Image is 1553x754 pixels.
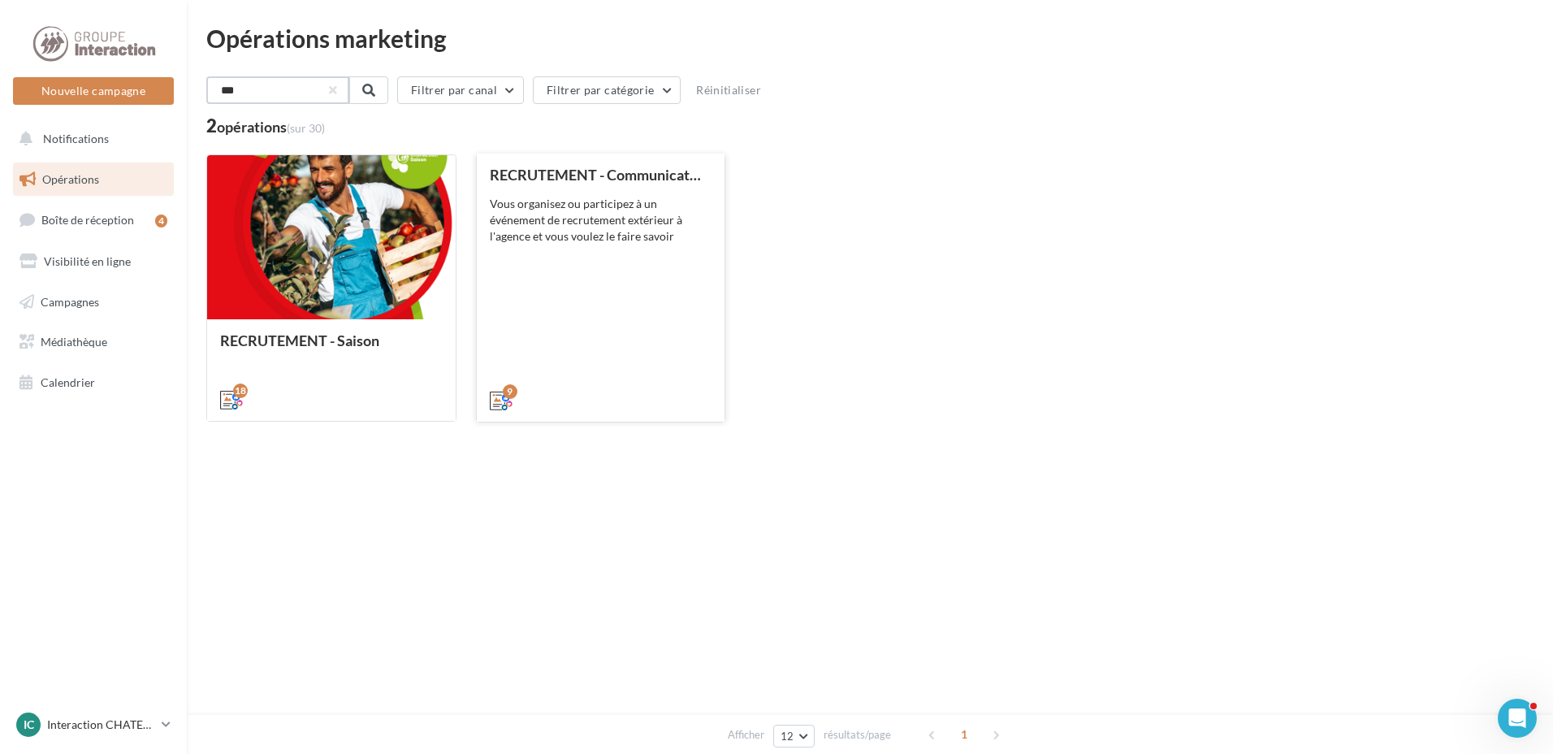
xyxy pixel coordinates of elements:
span: 1 [951,721,977,747]
iframe: Intercom live chat [1498,699,1537,738]
div: 18 [233,383,248,398]
button: Filtrer par catégorie [533,76,681,104]
button: Filtrer par canal [397,76,524,104]
p: Interaction CHATEAUBRIANT [47,717,155,733]
div: RECRUTEMENT - Communication externe [490,167,712,183]
span: Opérations [42,172,99,186]
a: Campagnes [10,285,177,319]
span: 12 [781,730,794,743]
div: 4 [155,214,167,227]
div: opérations [217,119,325,134]
div: Opérations marketing [206,26,1534,50]
a: Médiathèque [10,325,177,359]
span: Calendrier [41,375,95,389]
a: Opérations [10,162,177,197]
span: IC [24,717,34,733]
span: Notifications [43,132,109,145]
a: Boîte de réception4 [10,202,177,237]
div: 9 [503,384,517,399]
span: (sur 30) [287,121,325,135]
span: résultats/page [824,727,891,743]
button: 12 [773,725,815,747]
span: Campagnes [41,294,99,308]
div: Vous organisez ou participez à un événement de recrutement extérieur à l'agence et vous voulez le... [490,196,712,245]
div: RECRUTEMENT - Saison [220,332,443,365]
span: Boîte de réception [41,213,134,227]
button: Réinitialiser [690,80,768,100]
span: Visibilité en ligne [44,254,131,268]
a: Calendrier [10,366,177,400]
button: Notifications [10,122,171,156]
span: Médiathèque [41,335,107,349]
a: IC Interaction CHATEAUBRIANT [13,709,174,740]
a: Visibilité en ligne [10,245,177,279]
span: Afficher [728,727,764,743]
button: Nouvelle campagne [13,77,174,105]
div: 2 [206,117,325,135]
